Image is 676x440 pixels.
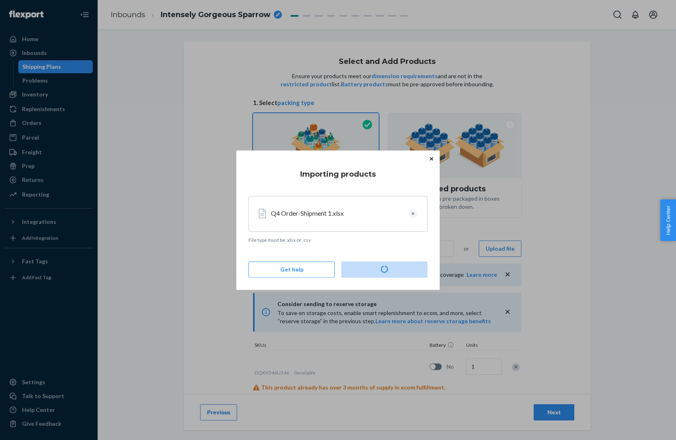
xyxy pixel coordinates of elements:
button: Close [427,154,436,163]
div: Q4 Order-Shipment 1.xlsx [271,209,402,219]
button: Import products [341,261,427,278]
h4: Importing products [249,169,427,180]
button: Get help [249,261,335,278]
button: Clear [408,209,417,218]
p: File type must be .xlsx or .csv [249,236,427,243]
